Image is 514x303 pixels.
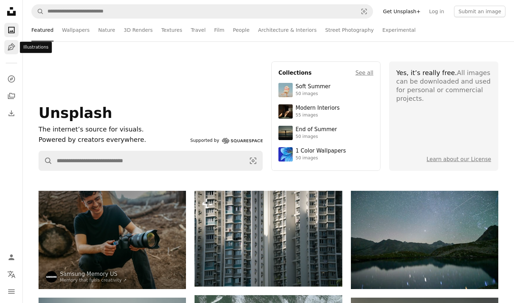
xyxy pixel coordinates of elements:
img: premium_photo-1688045582333-c8b6961773e0 [278,147,293,162]
form: Find visuals sitewide [39,151,263,171]
div: End of Summer [296,126,337,133]
a: Log in / Sign up [4,250,19,264]
button: Submit an image [454,6,505,17]
img: Tall apartment buildings with many windows and balconies. [195,191,342,287]
h4: Collections [278,69,312,77]
a: Tall apartment buildings with many windows and balconies. [195,235,342,242]
a: Illustrations [4,40,19,54]
a: Photos [4,23,19,37]
button: Visual search [244,151,262,170]
img: premium_photo-1747189286942-bc91257a2e39 [278,104,293,119]
a: Travel [191,19,206,41]
a: Memory that fuels creativity ↗ [60,278,127,283]
a: Man with camera in forest with logs [39,237,186,243]
div: Modern Interiors [296,105,340,112]
span: Yes, it’s really free. [396,69,457,76]
p: Powered by creators everywhere. [39,135,187,145]
div: Soft Summer [296,83,331,90]
span: Unsplash [39,105,112,121]
a: End of Summer50 images [278,126,373,140]
div: 1 Color Wallpapers [296,148,346,155]
a: Film [214,19,224,41]
a: Street Photography [325,19,374,41]
a: Explore [4,72,19,86]
a: Home — Unsplash [4,4,19,20]
a: Modern Interiors55 images [278,104,373,119]
a: Get Unsplash+ [379,6,425,17]
a: Textures [161,19,182,41]
a: Samsung Memory US [60,270,127,278]
img: premium_photo-1749544311043-3a6a0c8d54af [278,83,293,97]
a: Learn about our License [427,156,491,163]
button: Search Unsplash [39,151,52,170]
div: All images can be downloaded and used for personal or commercial projects. [396,69,491,103]
a: Download History [4,106,19,120]
a: Nature [98,19,115,41]
a: See all [356,69,373,77]
img: Starry night sky over a calm mountain lake [351,191,498,289]
a: Log in [425,6,448,17]
a: Starry night sky over a calm mountain lake [351,237,498,243]
img: premium_photo-1754398386796-ea3dec2a6302 [278,126,293,140]
a: Architecture & Interiors [258,19,317,41]
button: Visual search [356,5,373,18]
button: Menu [4,284,19,299]
a: 1 Color Wallpapers50 images [278,147,373,162]
div: 50 images [296,155,346,161]
a: Experimental [382,19,415,41]
a: Wallpapers [62,19,90,41]
div: 50 images [296,134,337,140]
a: People [233,19,250,41]
img: Go to Samsung Memory US's profile [46,271,57,283]
button: Search Unsplash [32,5,44,18]
div: 55 images [296,113,340,118]
div: 50 images [296,91,331,97]
img: Man with camera in forest with logs [39,191,186,289]
h1: The internet’s source for visuals. [39,124,187,135]
button: Language [4,267,19,282]
a: Soft Summer50 images [278,83,373,97]
a: Collections [4,89,19,103]
a: Supported by [190,136,263,145]
form: Find visuals sitewide [31,4,373,19]
a: 3D Renders [124,19,153,41]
